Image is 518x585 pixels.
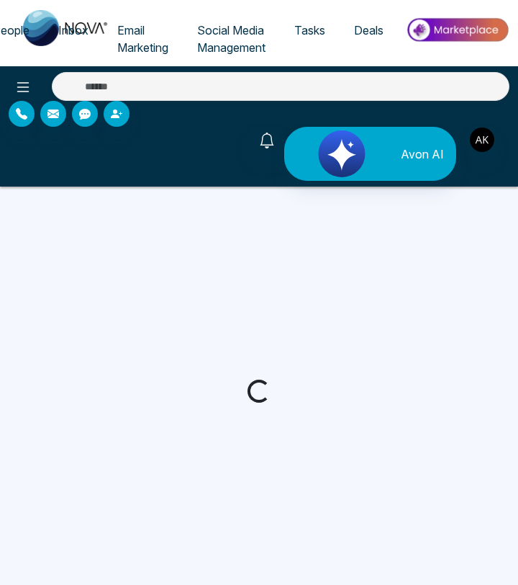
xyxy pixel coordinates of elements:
[284,127,456,181] button: Avon AI
[354,23,383,37] span: Deals
[280,17,340,44] a: Tasks
[44,17,103,44] a: Inbox
[405,14,509,46] img: Market-place.gif
[288,130,396,177] img: Lead Flow
[294,23,325,37] span: Tasks
[470,128,494,152] img: User Avatar
[340,17,398,44] a: Deals
[103,17,183,61] a: Email Marketing
[23,10,109,46] img: Nova CRM Logo
[117,23,168,55] span: Email Marketing
[58,23,88,37] span: Inbox
[401,146,444,163] span: Avon AI
[183,17,280,61] a: Social Media Management
[197,23,265,55] span: Social Media Management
